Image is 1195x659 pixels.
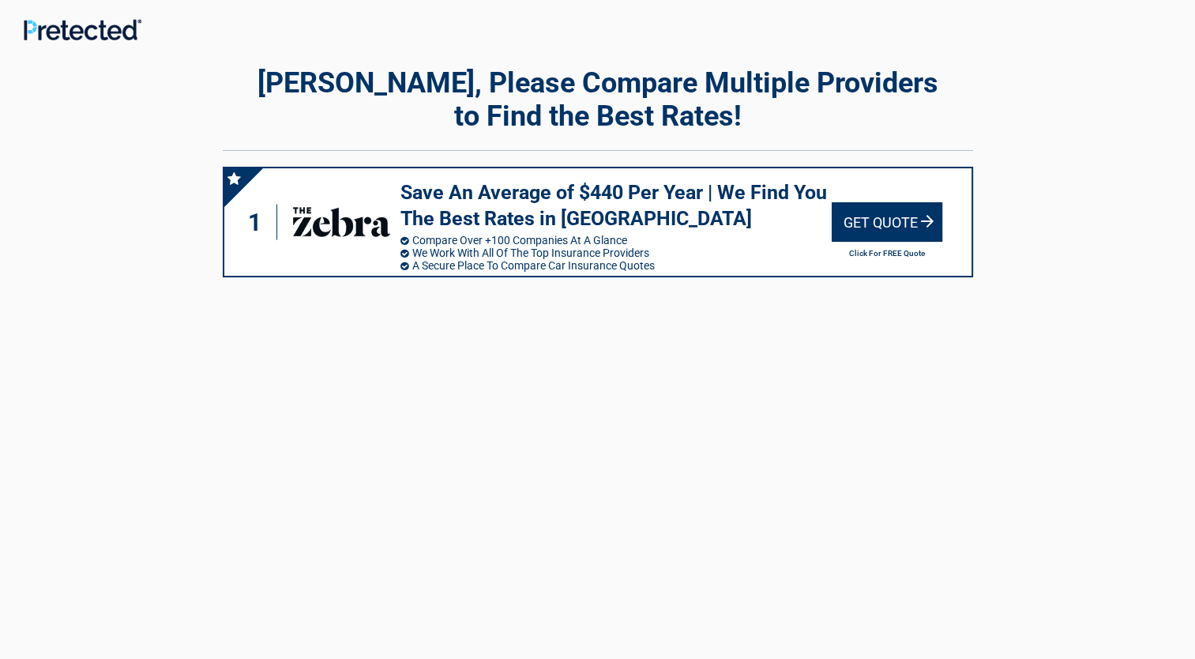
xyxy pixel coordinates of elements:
[291,198,392,247] img: thezebra's logo
[832,249,942,258] h2: Click For FREE Quote
[24,19,141,40] img: Main Logo
[400,247,832,259] li: We Work With All Of The Top Insurance Providers
[400,180,832,232] h3: Save An Average of $440 Per Year | We Find You The Best Rates in [GEOGRAPHIC_DATA]
[400,234,832,247] li: Compare Over +100 Companies At A Glance
[832,202,942,242] div: Get Quote
[400,259,832,272] li: A Secure Place To Compare Car Insurance Quotes
[240,205,278,240] div: 1
[223,66,973,133] h2: [PERSON_NAME], Please Compare Multiple Providers to Find the Best Rates!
